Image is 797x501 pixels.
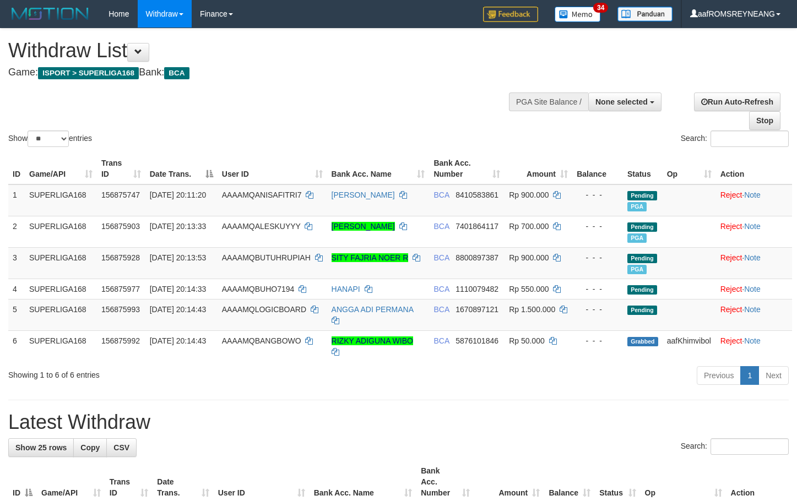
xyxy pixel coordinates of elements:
[8,411,789,433] h1: Latest Withdraw
[433,222,449,231] span: BCA
[25,247,97,279] td: SUPERLIGA168
[150,190,206,199] span: [DATE] 20:11:20
[663,330,716,362] td: aafKhimvibol
[720,305,742,314] a: Reject
[595,97,648,106] span: None selected
[577,221,619,232] div: - - -
[8,438,74,457] a: Show 25 rows
[716,279,792,299] td: ·
[332,222,395,231] a: [PERSON_NAME]
[8,184,25,216] td: 1
[222,305,306,314] span: AAAAMQLOGICBOARD
[433,190,449,199] span: BCA
[744,222,761,231] a: Note
[577,335,619,346] div: - - -
[456,253,498,262] span: Copy 8800897387 to clipboard
[623,153,663,184] th: Status
[433,305,449,314] span: BCA
[150,285,206,293] span: [DATE] 20:14:33
[145,153,218,184] th: Date Trans.: activate to sort column descending
[744,253,761,262] a: Note
[456,305,498,314] span: Copy 1670897121 to clipboard
[8,67,521,78] h4: Game: Bank:
[150,336,206,345] span: [DATE] 20:14:43
[720,336,742,345] a: Reject
[222,222,301,231] span: AAAAMQALESKUYYY
[456,285,498,293] span: Copy 1110079482 to clipboard
[627,337,658,346] span: Grabbed
[577,189,619,200] div: - - -
[758,366,789,385] a: Next
[150,305,206,314] span: [DATE] 20:14:43
[25,299,97,330] td: SUPERLIGA168
[663,153,716,184] th: Op: activate to sort column ascending
[681,438,789,455] label: Search:
[509,305,555,314] span: Rp 1.500.000
[332,336,413,345] a: RIZKY ADIGUNA WIBO
[744,285,761,293] a: Note
[80,443,100,452] span: Copy
[627,233,647,243] span: Marked by aafsoycanthlai
[749,111,780,130] a: Stop
[8,153,25,184] th: ID
[740,366,759,385] a: 1
[28,130,69,147] select: Showentries
[332,285,360,293] a: HANAPI
[627,191,657,200] span: Pending
[577,252,619,263] div: - - -
[483,7,538,22] img: Feedback.jpg
[222,285,295,293] span: AAAAMQBUHO7194
[627,222,657,232] span: Pending
[744,190,761,199] a: Note
[697,366,741,385] a: Previous
[101,190,140,199] span: 156875747
[101,285,140,293] span: 156875977
[433,285,449,293] span: BCA
[101,253,140,262] span: 156875928
[456,336,498,345] span: Copy 5876101846 to clipboard
[150,222,206,231] span: [DATE] 20:13:33
[8,40,521,62] h1: Withdraw List
[8,279,25,299] td: 4
[720,222,742,231] a: Reject
[617,7,673,21] img: panduan.png
[8,330,25,362] td: 6
[222,253,311,262] span: AAAAMQBUTUHRUPIAH
[744,336,761,345] a: Note
[456,190,498,199] span: Copy 8410583861 to clipboard
[572,153,623,184] th: Balance
[716,216,792,247] td: ·
[101,222,140,231] span: 156875903
[8,6,92,22] img: MOTION_logo.png
[711,130,789,147] input: Search:
[101,305,140,314] span: 156875993
[8,216,25,247] td: 2
[8,299,25,330] td: 5
[25,216,97,247] td: SUPERLIGA168
[720,285,742,293] a: Reject
[555,7,601,22] img: Button%20Memo.svg
[505,153,572,184] th: Amount: activate to sort column ascending
[694,92,780,111] a: Run Auto-Refresh
[25,330,97,362] td: SUPERLIGA168
[577,284,619,295] div: - - -
[744,305,761,314] a: Note
[8,130,92,147] label: Show entries
[222,336,301,345] span: AAAAMQBANGBOWO
[456,222,498,231] span: Copy 7401864117 to clipboard
[332,253,409,262] a: SITY FAJRIA NOER R
[716,184,792,216] td: ·
[509,336,545,345] span: Rp 50.000
[38,67,139,79] span: ISPORT > SUPERLIGA168
[627,202,647,211] span: Marked by aafsoycanthlai
[113,443,129,452] span: CSV
[433,336,449,345] span: BCA
[327,153,430,184] th: Bank Acc. Name: activate to sort column ascending
[8,247,25,279] td: 3
[716,299,792,330] td: ·
[681,130,789,147] label: Search:
[15,443,67,452] span: Show 25 rows
[627,254,657,263] span: Pending
[720,253,742,262] a: Reject
[627,306,657,315] span: Pending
